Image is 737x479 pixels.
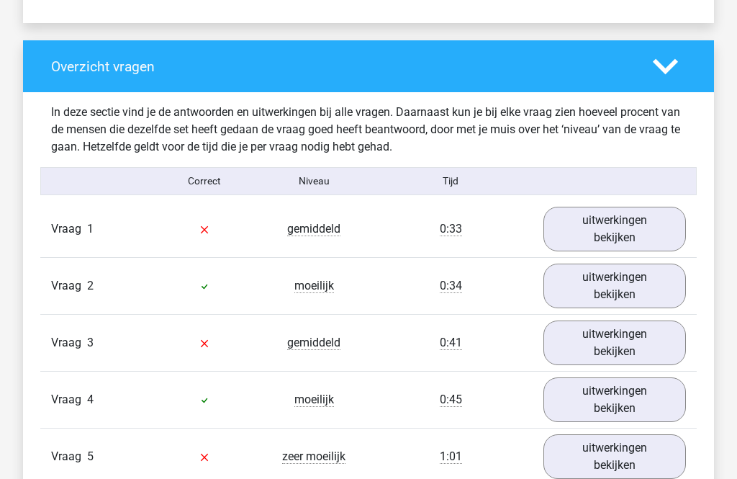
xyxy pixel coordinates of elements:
[440,336,462,351] span: 0:41
[87,393,94,407] span: 4
[87,336,94,350] span: 3
[294,279,334,294] span: moeilijk
[51,278,87,295] span: Vraag
[287,223,340,237] span: gemiddeld
[294,393,334,408] span: moeilijk
[543,321,686,366] a: uitwerkingen bekijken
[51,335,87,352] span: Vraag
[87,223,94,236] span: 1
[51,392,87,409] span: Vraag
[40,104,697,156] div: In deze sectie vind je de antwoorden en uitwerkingen bij alle vragen. Daarnaast kun je bij elke v...
[87,279,94,293] span: 2
[51,449,87,466] span: Vraag
[150,174,260,189] div: Correct
[259,174,368,189] div: Niveau
[282,450,345,465] span: zeer moeilijk
[440,279,462,294] span: 0:34
[287,336,340,351] span: gemiddeld
[51,59,631,76] h4: Overzicht vragen
[87,450,94,464] span: 5
[440,393,462,408] span: 0:45
[51,221,87,238] span: Vraag
[368,174,533,189] div: Tijd
[440,450,462,465] span: 1:01
[440,223,462,237] span: 0:33
[543,264,686,309] a: uitwerkingen bekijken
[543,207,686,252] a: uitwerkingen bekijken
[543,378,686,423] a: uitwerkingen bekijken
